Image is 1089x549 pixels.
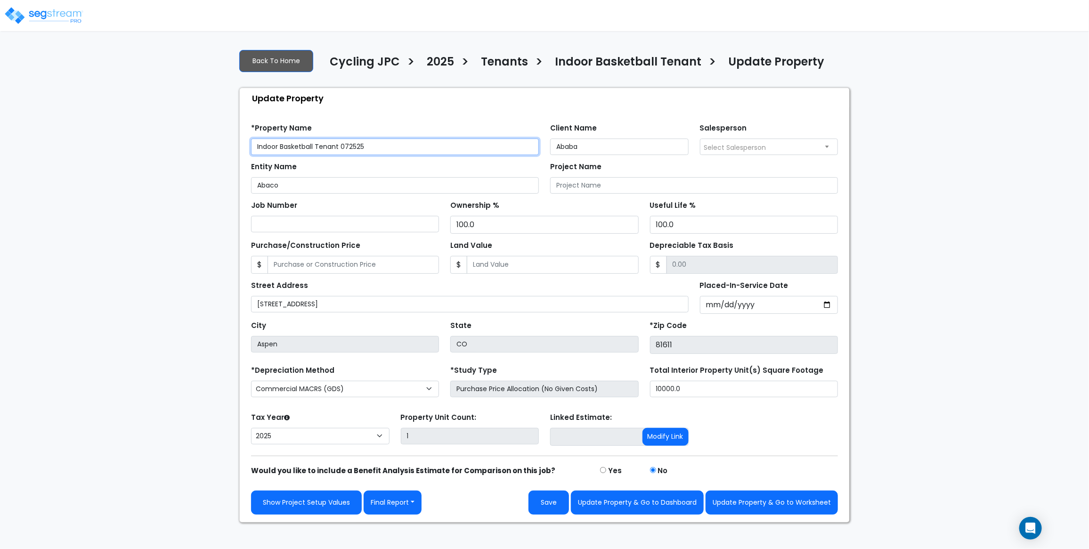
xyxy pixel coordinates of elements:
[550,177,838,194] input: Project Name
[650,200,696,211] label: Useful Life %
[467,256,638,274] input: Land Value
[650,256,667,274] span: $
[706,491,838,515] button: Update Property & Go to Worksheet
[251,280,308,291] label: Street Address
[251,162,297,172] label: Entity Name
[650,216,838,234] input: Depreciation
[450,240,492,251] label: Land Value
[704,143,766,152] span: Select Salesperson
[323,55,400,75] a: Cycling JPC
[450,216,638,234] input: Ownership
[407,54,415,73] h3: >
[700,123,747,134] label: Salesperson
[642,428,689,446] button: Modify Link
[650,381,838,397] input: total square foot
[658,466,668,476] label: No
[251,466,555,475] strong: Would you like to include a Benefit Analysis Estimate for Comparison on this job?
[364,491,422,515] button: Final Report
[571,491,704,515] button: Update Property & Go to Dashboard
[251,177,539,194] input: Entity Name
[251,200,297,211] label: Job Number
[251,412,290,423] label: Tax Year
[251,320,266,331] label: City
[550,162,601,172] label: Project Name
[251,491,362,515] a: Show Project Setup Values
[450,365,497,376] label: *Study Type
[427,55,454,71] h4: 2025
[550,139,689,155] input: Client Name
[244,88,849,108] div: Update Property
[450,320,471,331] label: State
[555,55,701,71] h4: Indoor Basketball Tenant
[251,296,689,312] input: Street Address
[4,6,84,25] img: logo_pro_r.png
[1019,517,1042,540] div: Open Intercom Messenger
[251,256,268,274] span: $
[474,55,528,75] a: Tenants
[528,491,569,515] button: Save
[650,240,734,251] label: Depreciable Tax Basis
[420,55,454,75] a: 2025
[251,123,312,134] label: *Property Name
[450,200,499,211] label: Ownership %
[728,55,824,71] h4: Update Property
[268,256,439,274] input: Purchase or Construction Price
[401,412,477,423] label: Property Unit Count:
[650,320,687,331] label: *Zip Code
[721,55,824,75] a: Update Property
[401,428,539,444] input: Building Count
[251,240,360,251] label: Purchase/Construction Price
[550,412,612,423] label: Linked Estimate:
[548,55,701,75] a: Indoor Basketball Tenant
[450,256,467,274] span: $
[535,54,543,73] h3: >
[666,256,838,274] input: 0.00
[650,365,824,376] label: Total Interior Property Unit(s) Square Footage
[700,280,788,291] label: Placed-In-Service Date
[461,54,469,73] h3: >
[650,336,838,354] input: Zip Code
[481,55,528,71] h4: Tenants
[239,50,313,72] a: Back To Home
[251,365,334,376] label: *Depreciation Method
[251,139,539,155] input: Property Name
[330,55,400,71] h4: Cycling JPC
[550,123,597,134] label: Client Name
[708,54,716,73] h3: >
[608,466,622,476] label: Yes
